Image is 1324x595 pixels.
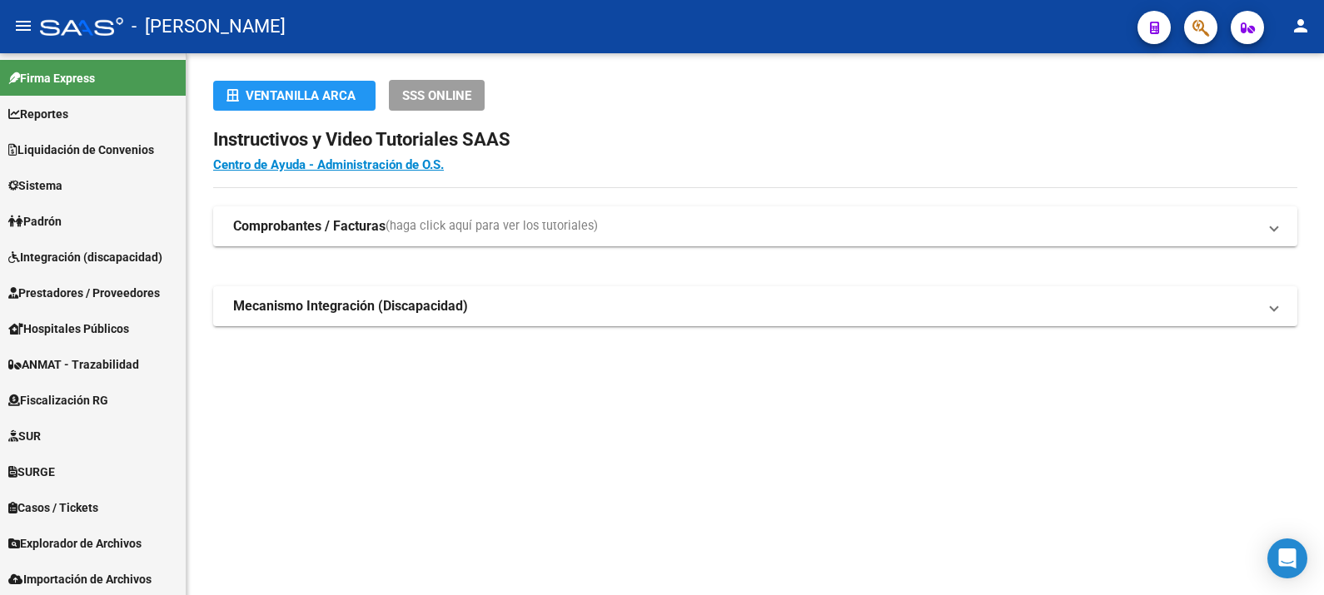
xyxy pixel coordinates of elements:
span: Casos / Tickets [8,498,98,517]
span: (haga click aquí para ver los tutoriales) [386,217,598,236]
span: ANMAT - Trazabilidad [8,355,139,374]
mat-expansion-panel-header: Comprobantes / Facturas(haga click aquí para ver los tutoriales) [213,206,1297,246]
span: Integración (discapacidad) [8,248,162,266]
span: Prestadores / Proveedores [8,284,160,302]
button: Ventanilla ARCA [213,81,376,111]
span: SUR [8,427,41,445]
span: Hospitales Públicos [8,320,129,338]
span: Importación de Archivos [8,570,152,588]
span: Explorador de Archivos [8,534,142,553]
span: Fiscalización RG [8,391,108,409]
h2: Instructivos y Video Tutoriales SAAS [213,124,1297,156]
strong: Mecanismo Integración (Discapacidad) [233,297,468,315]
button: SSS ONLINE [389,80,485,111]
mat-icon: person [1291,16,1311,36]
span: SSS ONLINE [402,88,471,103]
span: Liquidación de Convenios [8,141,154,159]
span: Firma Express [8,69,95,87]
a: Centro de Ayuda - Administración de O.S. [213,157,444,172]
mat-icon: menu [13,16,33,36]
div: Open Intercom Messenger [1267,538,1307,578]
span: - [PERSON_NAME] [132,8,286,45]
span: SURGE [8,463,55,481]
span: Padrón [8,212,62,231]
mat-expansion-panel-header: Mecanismo Integración (Discapacidad) [213,286,1297,326]
strong: Comprobantes / Facturas [233,217,386,236]
div: Ventanilla ARCA [226,81,362,111]
span: Sistema [8,176,62,195]
span: Reportes [8,105,68,123]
